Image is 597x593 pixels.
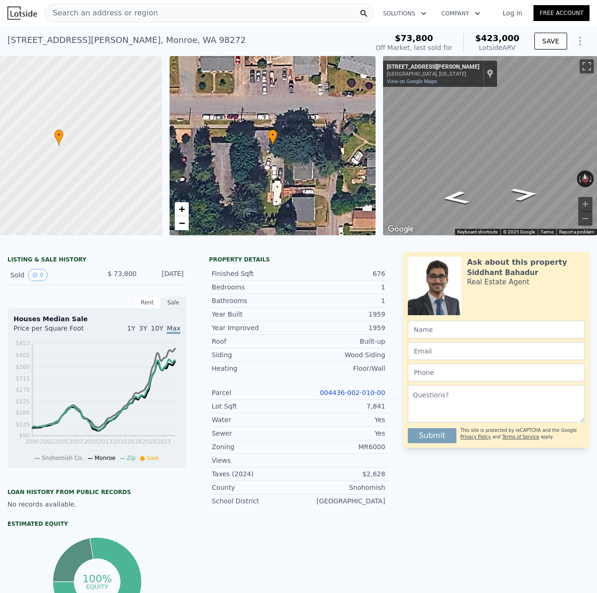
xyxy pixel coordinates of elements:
[25,438,40,445] tspan: 2000
[212,323,298,332] div: Year Improved
[395,33,433,43] span: $73,800
[571,32,590,50] button: Show Options
[298,323,385,332] div: 1959
[502,434,539,439] a: Terms of Service
[467,268,538,277] div: Siddhant Bahadur
[580,59,594,73] button: Toggle fullscreen view
[42,455,84,461] span: Snohomish Co.
[298,350,385,360] div: Wood Siding
[84,438,98,445] tspan: 2010
[15,421,30,428] tspan: $135
[113,438,128,445] tspan: 2015
[320,389,385,396] a: 004436-002-010-00
[209,256,388,263] div: Property details
[151,325,163,332] span: 10Y
[167,325,180,334] span: Max
[268,129,277,146] div: •
[86,583,108,590] tspan: equity
[212,337,298,346] div: Roof
[212,282,298,292] div: Bedrooms
[7,488,186,496] div: Loan history from public records
[127,455,135,461] span: Zip
[82,573,112,585] tspan: 100%
[7,7,37,20] img: Lotside
[387,64,479,71] div: [STREET_ADDRESS][PERSON_NAME]
[298,310,385,319] div: 1959
[144,269,184,281] div: [DATE]
[298,364,385,373] div: Floor/Wall
[14,324,97,339] div: Price per Square Foot
[298,282,385,292] div: 1
[127,325,135,332] span: 1Y
[475,33,519,43] span: $423,000
[298,269,385,278] div: 676
[298,442,385,452] div: MR6000
[385,223,416,235] a: Open this area in Google Maps (opens a new window)
[212,296,298,305] div: Bathrooms
[387,71,479,77] div: [GEOGRAPHIC_DATA], [US_STATE]
[10,269,90,281] div: Sold
[212,469,298,479] div: Taxes (2024)
[385,223,416,235] img: Google
[212,310,298,319] div: Year Built
[408,364,585,381] input: Phone
[94,455,115,461] span: Monroe
[559,229,594,234] a: Report a problem
[534,33,567,49] button: SAVE
[467,257,567,268] div: Ask about this property
[28,269,48,281] button: View historical data
[134,296,160,309] div: Rent
[69,438,84,445] tspan: 2007
[7,256,186,265] div: LISTING & SALE HISTORY
[376,5,434,22] button: Solutions
[467,277,530,287] div: Real Estate Agent
[14,314,180,324] div: Houses Median Sale
[577,170,582,187] button: Rotate counterclockwise
[212,402,298,411] div: Lot Sqft
[212,350,298,360] div: Siding
[156,438,171,445] tspan: 2023
[139,325,147,332] span: 3Y
[15,375,30,382] tspan: $315
[298,429,385,438] div: Yes
[178,217,185,229] span: −
[434,5,488,22] button: Company
[54,131,64,139] span: •
[298,415,385,424] div: Yes
[212,269,298,278] div: Finished Sqft
[298,402,385,411] div: 7,841
[147,455,159,461] span: Sale
[212,388,298,397] div: Parcel
[408,428,457,443] button: Submit
[45,7,158,19] span: Search an address or region
[175,216,189,230] a: Zoom out
[212,496,298,506] div: School District
[19,432,30,439] tspan: $90
[298,296,385,305] div: 1
[212,364,298,373] div: Heating
[98,438,113,445] tspan: 2013
[540,229,554,234] a: Terms
[175,202,189,216] a: Zoom in
[491,8,533,18] a: Log In
[581,170,590,188] button: Reset the view
[15,340,30,346] tspan: $453
[178,203,185,215] span: +
[533,5,590,21] a: Free Account
[298,469,385,479] div: $2,628
[212,415,298,424] div: Water
[15,352,30,359] tspan: $405
[15,398,30,405] tspan: $225
[578,197,592,211] button: Zoom in
[15,387,30,393] tspan: $270
[7,34,246,47] div: [STREET_ADDRESS][PERSON_NAME] , Monroe , WA 98272
[54,438,69,445] tspan: 2005
[212,456,298,465] div: Views
[128,438,142,445] tspan: 2018
[7,520,186,528] div: Estimated Equity
[487,69,493,79] a: Show location on map
[383,56,597,235] div: Map
[408,342,585,360] input: Email
[387,78,437,85] a: View on Google Maps
[430,188,481,208] path: Go East, W Elizabeth St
